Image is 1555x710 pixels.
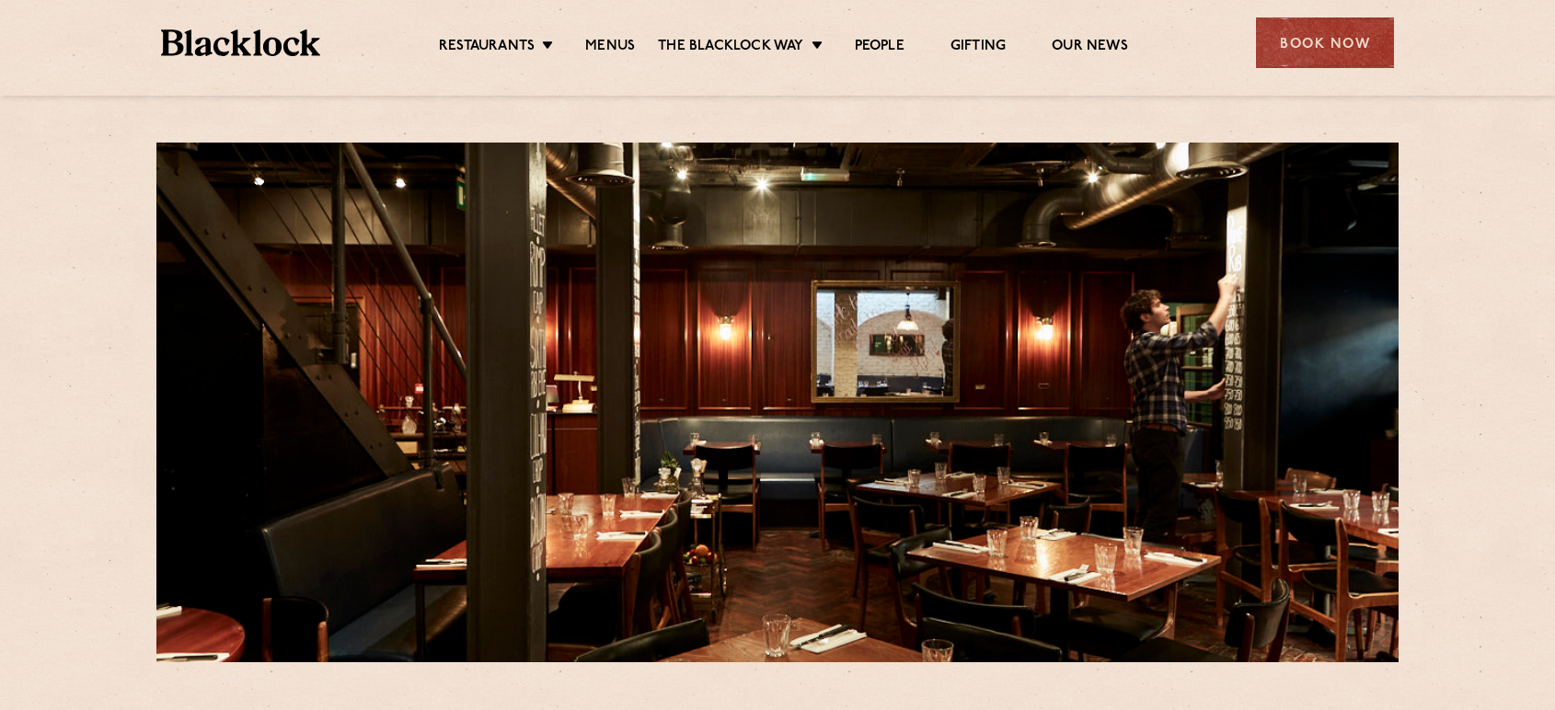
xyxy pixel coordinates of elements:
[1052,38,1128,58] a: Our News
[950,38,1006,58] a: Gifting
[585,38,635,58] a: Menus
[855,38,904,58] a: People
[658,38,803,58] a: The Blacklock Way
[1256,17,1394,68] div: Book Now
[439,38,535,58] a: Restaurants
[161,29,320,56] img: BL_Textured_Logo-footer-cropped.svg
